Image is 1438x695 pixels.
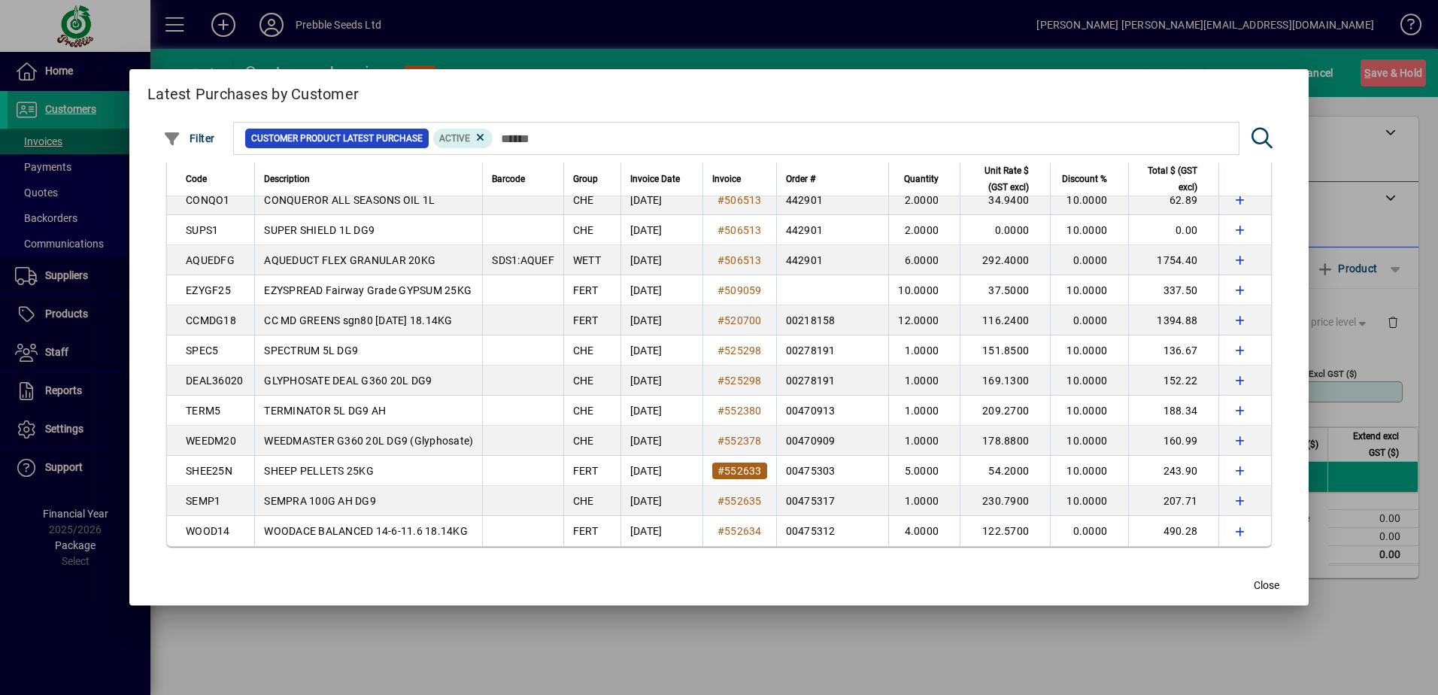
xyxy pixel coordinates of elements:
span: # [717,495,724,507]
span: 552380 [724,405,762,417]
td: 6.0000 [888,245,960,275]
span: SEMPRA 100G AH DG9 [264,495,376,507]
span: Total $ (GST excl) [1138,162,1197,196]
td: 10.0000 [888,275,960,305]
button: Close [1242,572,1291,599]
div: Invoice Date [630,171,693,187]
td: 2.0000 [888,215,960,245]
div: Group [573,171,611,187]
td: [DATE] [620,335,702,366]
span: 520700 [724,314,762,326]
button: Filter [159,125,219,152]
td: 1.0000 [888,486,960,516]
td: [DATE] [620,456,702,486]
td: 0.0000 [960,215,1050,245]
td: 62.89 [1128,185,1218,215]
div: Description [264,171,473,187]
span: # [717,375,724,387]
span: WOOD14 [186,525,230,537]
td: 1394.88 [1128,305,1218,335]
td: [DATE] [620,516,702,546]
span: Quantity [904,171,939,187]
a: #506513 [712,252,767,269]
mat-chip: Product Activation Status: Active [433,129,493,148]
span: TERMINATOR 5L DG9 AH [264,405,386,417]
td: 136.67 [1128,335,1218,366]
span: WEEDMASTER G360 20L DG9 (Glyphosate) [264,435,473,447]
a: #509059 [712,282,767,299]
span: GLYPHOSATE DEAL G360 20L DG9 [264,375,432,387]
td: 0.0000 [1050,245,1128,275]
span: FERT [573,465,598,477]
td: 292.4000 [960,245,1050,275]
span: CONQO1 [186,194,230,206]
span: AQUEDFG [186,254,235,266]
span: # [717,284,724,296]
span: AQUEDUCT FLEX GRANULAR 20KG [264,254,435,266]
span: # [717,224,724,236]
span: 506513 [724,254,762,266]
td: 00475312 [776,516,889,546]
td: 152.22 [1128,366,1218,396]
span: Order # [786,171,815,187]
span: Close [1254,578,1279,593]
span: WEEDM20 [186,435,236,447]
span: SUPS1 [186,224,218,236]
div: Order # [786,171,880,187]
td: 1.0000 [888,396,960,426]
td: 10.0000 [1050,335,1128,366]
span: # [717,435,724,447]
td: 1.0000 [888,426,960,456]
td: 00475303 [776,456,889,486]
td: 10.0000 [1050,426,1128,456]
td: 1.0000 [888,335,960,366]
td: 442901 [776,185,889,215]
span: EZYGF25 [186,284,231,296]
td: 151.8500 [960,335,1050,366]
span: WETT [573,254,601,266]
td: 0.0000 [1050,516,1128,546]
span: CCMDG18 [186,314,236,326]
td: 209.2700 [960,396,1050,426]
td: [DATE] [620,245,702,275]
span: SPEC5 [186,344,218,357]
td: 10.0000 [1050,486,1128,516]
td: 116.2400 [960,305,1050,335]
span: CC MD GREENS sgn80 [DATE] 18.14KG [264,314,452,326]
a: #552633 [712,463,767,479]
span: CHE [573,224,594,236]
td: 00470913 [776,396,889,426]
span: 509059 [724,284,762,296]
td: 2.0000 [888,185,960,215]
span: CHE [573,495,594,507]
td: [DATE] [620,426,702,456]
td: [DATE] [620,215,702,245]
td: 337.50 [1128,275,1218,305]
span: # [717,194,724,206]
span: # [717,465,724,477]
span: Discount % [1062,171,1107,187]
td: 5.0000 [888,456,960,486]
span: Customer Product Latest Purchase [251,131,423,146]
td: 442901 [776,215,889,245]
span: # [717,525,724,537]
span: Group [573,171,598,187]
td: [DATE] [620,275,702,305]
td: 1754.40 [1128,245,1218,275]
span: Unit Rate $ (GST excl) [969,162,1029,196]
span: FERT [573,284,598,296]
td: 10.0000 [1050,456,1128,486]
span: SHEEP PELLETS 25KG [264,465,374,477]
span: Invoice [712,171,741,187]
td: 490.28 [1128,516,1218,546]
td: [DATE] [620,305,702,335]
td: 0.0000 [1050,305,1128,335]
td: 12.0000 [888,305,960,335]
span: 506513 [724,194,762,206]
div: Total $ (GST excl) [1138,162,1211,196]
span: SDS1:AQUEF [492,254,554,266]
span: # [717,254,724,266]
td: 1.0000 [888,366,960,396]
td: 188.34 [1128,396,1218,426]
a: #552380 [712,402,767,419]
